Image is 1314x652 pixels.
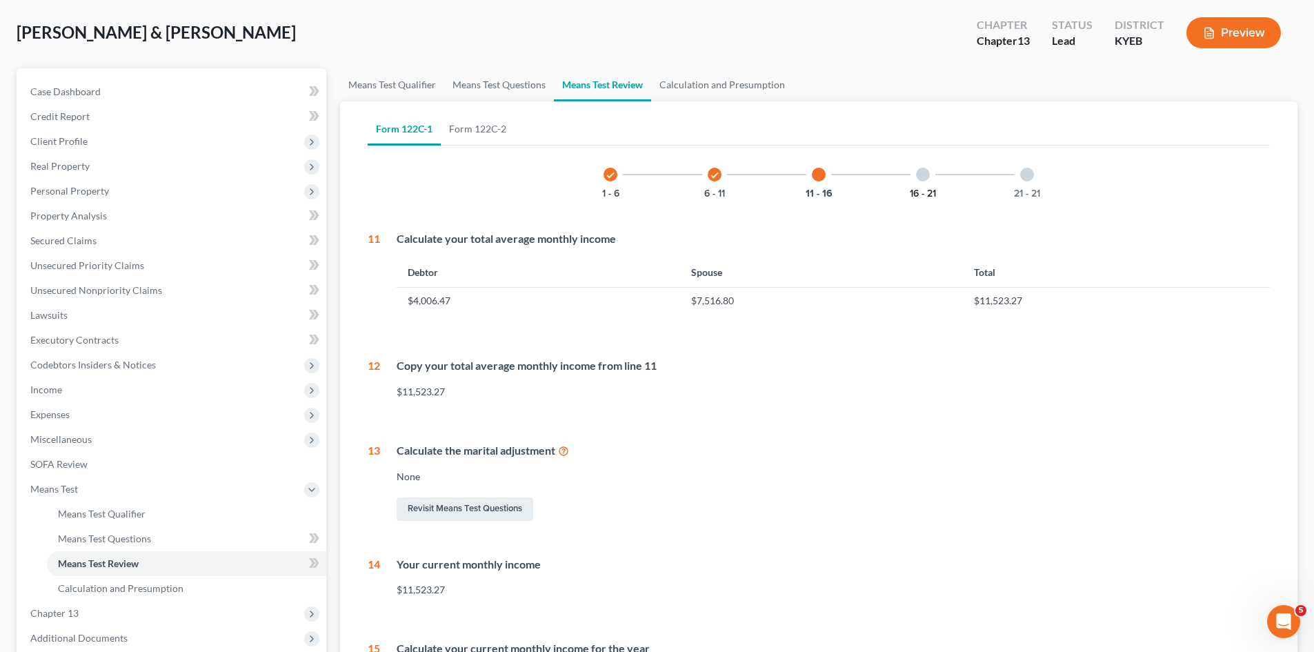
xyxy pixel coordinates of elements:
span: Calculation and Presumption [58,582,183,594]
span: Property Analysis [30,210,107,221]
span: SOFA Review [30,458,88,470]
div: 11 [368,231,380,325]
a: SOFA Review [19,452,326,477]
th: Spouse [680,258,963,288]
span: 5 [1295,605,1306,616]
a: Unsecured Nonpriority Claims [19,278,326,303]
span: Means Test Review [58,557,139,569]
td: $11,523.27 [963,288,1270,314]
a: Case Dashboard [19,79,326,104]
div: Chapter [977,33,1030,49]
div: None [397,470,1270,484]
a: Means Test Review [47,551,326,576]
a: Means Test Questions [47,526,326,551]
span: Unsecured Priority Claims [30,259,144,271]
span: Unsecured Nonpriority Claims [30,284,162,296]
div: Your current monthly income [397,557,1270,573]
span: Miscellaneous [30,433,92,445]
span: Means Test Qualifier [58,508,146,520]
button: 16 - 21 [910,189,936,199]
a: Credit Report [19,104,326,129]
button: 11 - 16 [806,189,833,199]
td: $7,516.80 [680,288,963,314]
i: check [606,170,615,180]
div: District [1115,17,1164,33]
span: [PERSON_NAME] & [PERSON_NAME] [17,22,296,42]
a: Executory Contracts [19,328,326,353]
a: Calculation and Presumption [47,576,326,601]
a: Unsecured Priority Claims [19,253,326,278]
span: Additional Documents [30,632,128,644]
div: 14 [368,557,380,609]
span: Means Test Questions [58,533,151,544]
span: Means Test [30,483,78,495]
a: Means Test Qualifier [340,68,444,101]
div: Calculate the marital adjustment [397,443,1270,459]
i: check [710,170,719,180]
a: Means Test Review [554,68,651,101]
span: Executory Contracts [30,334,119,346]
div: Copy your total average monthly income from line 11 [397,358,1270,374]
a: Secured Claims [19,228,326,253]
span: Chapter 13 [30,607,79,619]
button: 21 - 21 [1014,189,1040,199]
div: 13 [368,443,380,524]
a: Revisit Means Test Questions [397,497,533,521]
a: Calculation and Presumption [651,68,793,101]
div: $11,523.27 [397,385,1270,399]
span: Case Dashboard [30,86,101,97]
a: Property Analysis [19,204,326,228]
a: Form 122C-1 [368,112,441,146]
a: Form 122C-2 [441,112,515,146]
a: Means Test Questions [444,68,554,101]
span: Lawsuits [30,309,68,321]
td: $4,006.47 [397,288,679,314]
span: Codebtors Insiders & Notices [30,359,156,371]
button: Preview [1186,17,1281,48]
span: Credit Report [30,110,90,122]
span: Income [30,384,62,395]
span: Client Profile [30,135,88,147]
div: Lead [1052,33,1093,49]
span: 13 [1017,34,1030,47]
span: Secured Claims [30,235,97,246]
div: Calculate your total average monthly income [397,231,1270,247]
button: 1 - 6 [602,189,619,199]
span: Expenses [30,408,70,420]
button: 6 - 11 [704,189,725,199]
iframe: Intercom live chat [1267,605,1300,638]
div: 12 [368,358,380,410]
div: $11,523.27 [397,583,1270,597]
th: Total [963,258,1270,288]
a: Means Test Qualifier [47,502,326,526]
a: Lawsuits [19,303,326,328]
div: Status [1052,17,1093,33]
span: Personal Property [30,185,109,197]
span: Real Property [30,160,90,172]
div: Chapter [977,17,1030,33]
th: Debtor [397,258,679,288]
div: KYEB [1115,33,1164,49]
